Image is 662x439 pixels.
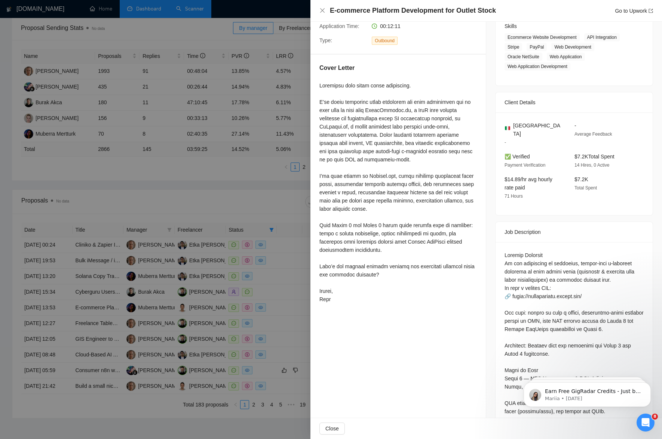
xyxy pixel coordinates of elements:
div: Loremipsu dolo sitam conse adipiscing. E’se doeiu temporinc utlab etdolorem ali enim adminimven q... [319,81,477,303]
span: $7.2K [574,176,588,182]
span: - [505,140,506,145]
span: - [574,123,576,129]
span: Oracle NetSuite [505,53,542,61]
span: $7.2K Total Spent [574,154,615,160]
span: Web Application [547,53,585,61]
span: ✅ Verified [505,154,530,160]
span: 71 Hours [505,194,523,199]
h5: Cover Letter [319,64,355,72]
span: PayPal [527,43,547,51]
span: 00:12:11 [380,23,401,29]
span: Web Application Development [505,62,570,71]
img: 🇮🇹 [505,126,510,131]
span: 8 [652,414,658,420]
span: Application Time: [319,23,359,29]
span: Ecommerce Website Development [505,33,580,41]
span: Stripe [505,43,522,51]
button: Close [319,423,345,435]
span: [GEOGRAPHIC_DATA] [513,121,563,138]
span: API Integration [584,33,620,41]
span: Skills [505,23,517,29]
h4: E-commerce Platform Development for Outlet Stock [330,6,496,15]
span: close [319,7,325,13]
div: Job Description [505,222,644,242]
span: Outbound [372,37,398,45]
span: export [649,9,653,13]
span: Average Feedback [574,132,612,137]
a: Go to Upworkexport [615,8,653,14]
iframe: Intercom live chat [637,414,655,432]
div: Client Details [505,92,644,112]
span: Total Spent [574,185,597,191]
span: Payment Verification [505,163,545,168]
button: Close [319,7,325,14]
span: Close [325,424,339,433]
span: Type: [319,37,332,43]
span: Web Development [551,43,594,51]
span: 14 Hires, 0 Active [574,163,609,168]
iframe: Intercom notifications message [512,367,662,419]
span: clock-circle [372,24,377,29]
span: $14.89/hr avg hourly rate paid [505,176,552,191]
